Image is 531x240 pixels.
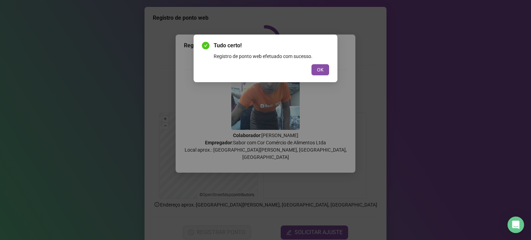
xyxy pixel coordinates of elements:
[214,52,329,60] div: Registro de ponto web efetuado com sucesso.
[317,66,324,74] span: OK
[507,217,524,233] div: Open Intercom Messenger
[214,41,329,50] span: Tudo certo!
[202,42,209,49] span: check-circle
[311,64,329,75] button: OK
